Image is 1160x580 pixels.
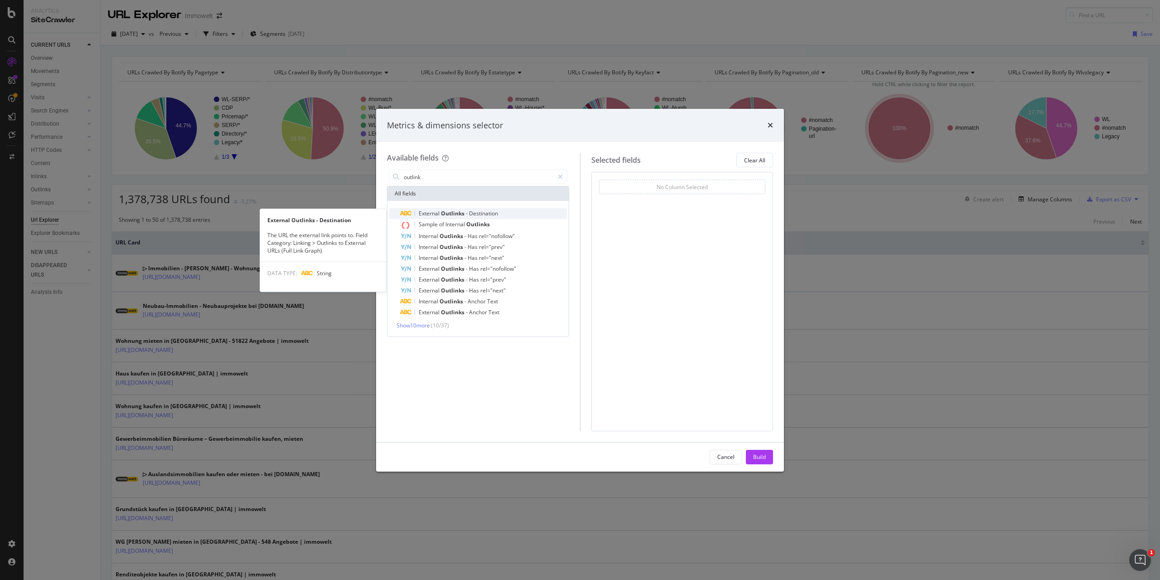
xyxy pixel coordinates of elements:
div: Selected fields [591,155,641,166]
span: Outlinks [466,220,490,228]
span: Has [468,243,479,251]
span: - [466,287,469,294]
span: Destination [469,210,498,217]
span: External [419,276,441,283]
button: Cancel [710,450,742,464]
span: Outlinks [440,232,464,240]
span: Anchor [468,297,487,305]
span: Outlinks [441,265,466,273]
span: ( 10 / 37 ) [431,322,449,329]
span: rel="next" [479,254,504,262]
span: rel="prev" [479,243,505,251]
span: Internal [419,232,440,240]
span: - [464,243,468,251]
input: Search by field name [403,170,554,184]
span: 1 [1148,549,1155,556]
span: Outlinks [441,210,466,217]
span: External [419,265,441,273]
span: Has [468,254,479,262]
span: Internal [445,220,466,228]
iframe: Intercom live chat [1129,549,1151,571]
span: Has [469,287,480,294]
span: - [466,276,469,283]
span: Has [469,265,480,273]
span: - [464,254,468,262]
div: All fields [387,186,569,201]
span: Outlinks [441,308,466,316]
div: Clear All [744,156,765,164]
div: times [768,120,773,132]
span: Has [468,232,479,240]
span: Text [487,297,498,305]
span: External [419,308,441,316]
div: Cancel [717,453,735,461]
div: modal [376,109,784,472]
button: Clear All [736,153,773,167]
span: Internal [419,243,440,251]
span: - [466,308,469,316]
span: Internal [419,297,440,305]
div: Build [753,453,766,461]
div: Metrics & dimensions selector [387,120,503,132]
span: - [466,265,469,273]
span: Outlinks [440,243,464,251]
span: rel="nofollow" [479,232,515,240]
span: Outlinks [440,254,464,262]
span: External [419,210,441,217]
span: - [464,297,468,305]
span: rel="prev" [480,276,506,283]
span: of [439,220,445,228]
span: Text [488,308,499,316]
div: External Outlinks - Destination [260,216,386,224]
span: External [419,287,441,294]
span: Outlinks [440,297,464,305]
span: - [466,210,469,217]
div: No Column Selected [657,183,708,191]
span: Show 10 more [396,322,430,329]
div: Available fields [387,153,439,163]
button: Build [746,450,773,464]
span: Sample [419,220,439,228]
div: The URL the external link points to. Field Category: Linking > Outlinks to External URLs (Full Li... [260,231,386,254]
span: rel="next" [480,287,506,294]
span: Anchor [469,308,488,316]
span: Outlinks [441,287,466,294]
span: Internal [419,254,440,262]
span: - [464,232,468,240]
span: Has [469,276,480,283]
span: Outlinks [441,276,466,283]
span: rel="nofollow" [480,265,516,273]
